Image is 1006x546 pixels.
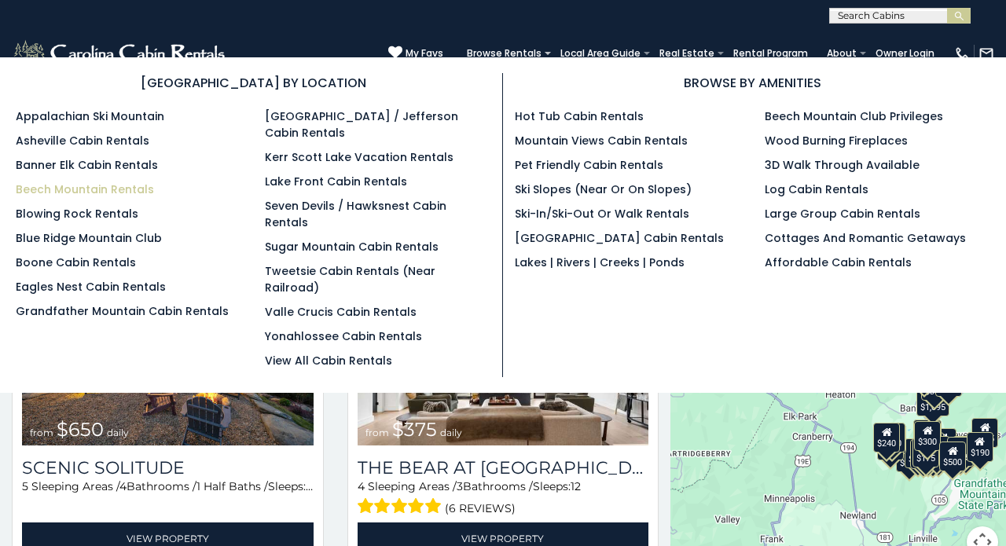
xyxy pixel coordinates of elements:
[265,174,407,189] a: Lake Front Cabin Rentals
[877,430,904,460] div: $355
[765,157,920,173] a: 3D Walk Through Available
[265,198,446,230] a: Seven Devils / Hawksnest Cabin Rentals
[16,133,149,148] a: Asheville Cabin Rentals
[358,479,365,493] span: 4
[515,230,724,246] a: [GEOGRAPHIC_DATA] Cabin Rentals
[457,479,463,493] span: 3
[819,42,865,64] a: About
[16,73,490,93] h3: [GEOGRAPHIC_DATA] BY LOCATION
[16,157,158,173] a: Banner Elk Cabin Rentals
[952,436,978,466] div: $345
[912,438,939,467] div: $175
[895,442,922,471] div: $650
[16,230,162,246] a: Blue Ridge Mountain Club
[515,206,689,222] a: Ski-in/Ski-Out or Walk Rentals
[765,108,943,124] a: Beech Mountain Club Privileges
[16,206,138,222] a: Blowing Rock Rentals
[265,353,392,368] a: View All Cabin Rentals
[765,181,868,197] a: Log Cabin Rentals
[358,457,649,478] h3: The Bear At Sugar Mountain
[265,149,453,165] a: Kerr Scott Lake Vacation Rentals
[966,431,993,461] div: $190
[553,42,648,64] a: Local Area Guide
[916,387,949,416] div: $1,095
[954,46,970,61] img: phone-regular-white.png
[119,479,127,493] span: 4
[571,479,581,493] span: 12
[913,420,940,449] div: $190
[930,428,956,458] div: $200
[725,42,816,64] a: Rental Program
[265,263,435,295] a: Tweetsie Cabin Rentals (Near Railroad)
[388,46,443,61] a: My Favs
[12,38,229,69] img: White-1-2.png
[196,479,268,493] span: 1 Half Baths /
[921,370,948,400] div: $350
[978,46,994,61] img: mail-regular-white.png
[265,108,458,141] a: [GEOGRAPHIC_DATA] / Jefferson Cabin Rentals
[22,479,28,493] span: 5
[515,255,685,270] a: Lakes | Rivers | Creeks | Ponds
[358,457,649,478] a: The Bear At [GEOGRAPHIC_DATA]
[915,420,942,449] div: $265
[16,108,164,124] a: Appalachian Ski Mountain
[392,418,437,441] span: $375
[22,478,314,519] div: Sleeping Areas / Bathrooms / Sleeps:
[515,181,692,197] a: Ski Slopes (Near or On Slopes)
[30,427,53,438] span: from
[515,157,663,173] a: Pet Friendly Cabin Rentals
[406,46,443,60] span: My Favs
[515,108,644,124] a: Hot Tub Cabin Rentals
[16,181,154,197] a: Beech Mountain Rentals
[947,437,974,467] div: $195
[939,442,966,471] div: $500
[57,418,104,441] span: $650
[16,255,136,270] a: Boone Cabin Rentals
[914,420,941,450] div: $300
[765,230,966,246] a: Cottages and Romantic Getaways
[459,42,549,64] a: Browse Rentals
[652,42,722,64] a: Real Estate
[16,279,166,295] a: Eagles Nest Cabin Rentals
[873,422,900,452] div: $240
[515,133,688,148] a: Mountain Views Cabin Rentals
[265,304,417,320] a: Valle Crucis Cabin Rentals
[365,427,389,438] span: from
[765,206,920,222] a: Large Group Cabin Rentals
[440,427,462,438] span: daily
[868,42,942,64] a: Owner Login
[935,367,962,397] div: $125
[107,427,129,438] span: daily
[971,418,998,448] div: $155
[445,498,516,519] span: (6 reviews)
[358,478,649,519] div: Sleeping Areas / Bathrooms / Sleeps:
[22,457,314,478] a: Scenic Solitude
[765,255,912,270] a: Affordable Cabin Rentals
[265,328,422,344] a: Yonahlossee Cabin Rentals
[265,239,439,255] a: Sugar Mountain Cabin Rentals
[515,73,990,93] h3: BROWSE BY AMENITIES
[765,133,908,148] a: Wood Burning Fireplaces
[920,439,946,469] div: $350
[909,438,936,468] div: $155
[16,303,229,319] a: Grandfather Mountain Cabin Rentals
